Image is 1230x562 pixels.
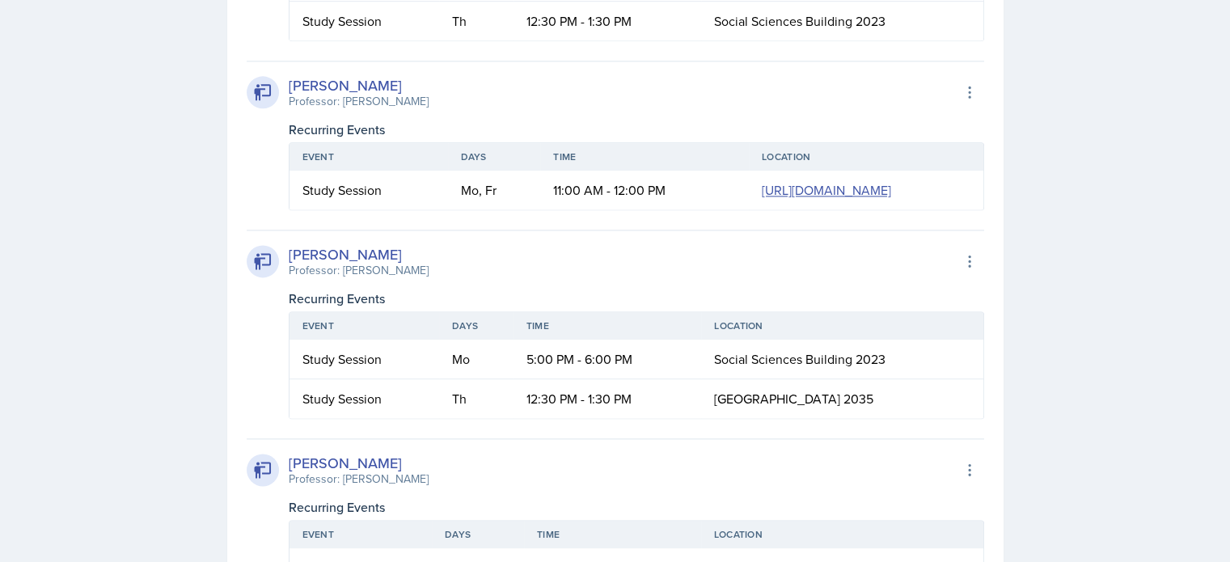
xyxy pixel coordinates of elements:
th: Location [701,312,983,340]
div: [PERSON_NAME] [289,243,429,265]
div: Professor: [PERSON_NAME] [289,93,429,110]
th: Location [749,143,983,171]
div: Study Session [302,349,427,369]
div: [PERSON_NAME] [289,74,429,96]
div: Study Session [302,11,427,31]
div: Recurring Events [289,497,984,517]
td: Mo, Fr [448,171,541,209]
div: Professor: [PERSON_NAME] [289,262,429,279]
th: Days [439,312,514,340]
th: Event [290,312,440,340]
td: 11:00 AM - 12:00 PM [540,171,749,209]
div: [PERSON_NAME] [289,452,429,474]
th: Days [432,521,524,548]
td: 12:30 PM - 1:30 PM [514,379,702,418]
div: Study Session [302,389,427,408]
span: Social Sciences Building 2023 [714,350,886,368]
th: Time [540,143,749,171]
td: Th [439,379,514,418]
th: Event [290,521,432,548]
span: Social Sciences Building 2023 [714,12,886,30]
th: Event [290,143,448,171]
th: Location [701,521,983,548]
td: Th [439,2,514,40]
th: Days [448,143,541,171]
div: Study Session [302,180,435,200]
td: 12:30 PM - 1:30 PM [514,2,702,40]
td: 5:00 PM - 6:00 PM [514,340,702,379]
th: Time [524,521,701,548]
div: Professor: [PERSON_NAME] [289,471,429,488]
span: [GEOGRAPHIC_DATA] 2035 [714,390,873,408]
th: Time [514,312,702,340]
div: Recurring Events [289,120,984,139]
a: [URL][DOMAIN_NAME] [762,181,891,199]
td: Mo [439,340,514,379]
div: Recurring Events [289,289,984,308]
